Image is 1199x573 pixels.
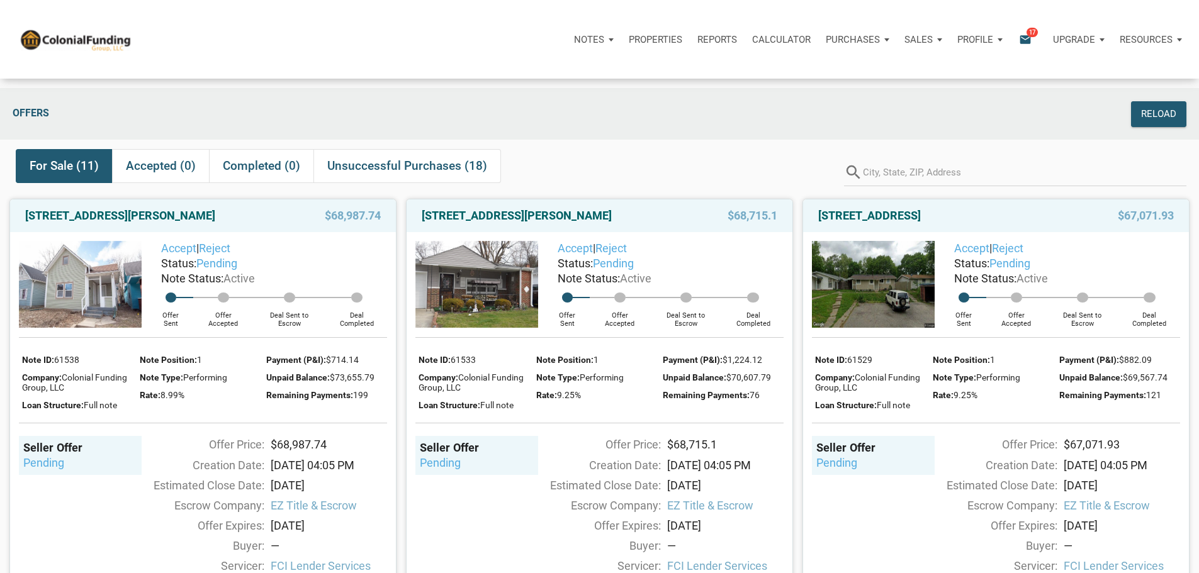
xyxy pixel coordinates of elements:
div: pending [23,455,137,470]
span: Active [223,272,255,285]
button: Reports [690,21,745,58]
span: $70,607.79 [726,372,771,382]
a: Reject [199,242,230,255]
div: Seller Offer [23,440,137,455]
div: Deal Sent to Escrow [650,303,723,328]
span: Note Position: [536,355,594,365]
div: Buyer: [928,537,1057,554]
span: Unpaid Balance: [663,372,726,382]
img: 571563 [19,241,142,328]
span: For Sale (11) [30,159,99,174]
div: Deal Completed [723,303,784,328]
span: Note Type: [536,372,580,382]
div: Reload [1141,107,1176,121]
span: Note Type: [933,372,976,382]
img: NoteUnlimited [19,28,132,51]
span: 8.99% [160,390,184,400]
span: 9.25% [954,390,977,400]
span: Status: [558,257,593,270]
span: Loan Structure: [815,400,877,410]
div: [DATE] [264,517,393,534]
span: 76 [750,390,760,400]
span: Rate: [536,390,557,400]
button: email17 [1010,21,1045,58]
span: Completed (0) [223,159,300,174]
p: Profile [957,34,993,45]
span: EZ Title & Escrow [667,497,784,514]
span: | [161,242,230,255]
span: Note Status: [954,272,1016,285]
a: [STREET_ADDRESS] [818,208,921,223]
span: Note ID: [22,355,54,365]
a: Sales [897,21,950,58]
div: Completed (0) [209,149,313,183]
span: Note Position: [933,355,990,365]
div: Unsuccessful Purchases (18) [313,149,501,183]
div: pending [420,455,534,470]
div: Buyer: [532,537,661,554]
span: $67,071.93 [1118,208,1174,223]
div: Seller Offer [420,440,534,455]
div: Offer Accepted [986,303,1045,328]
p: Sales [904,34,933,45]
div: Offer Expires: [135,517,264,534]
span: Note ID: [815,355,847,365]
a: Accept [954,242,989,255]
div: Deal Completed [1119,303,1180,328]
span: Loan Structure: [419,400,480,410]
p: Resources [1120,34,1173,45]
a: [STREET_ADDRESS][PERSON_NAME] [25,208,215,223]
div: Offer Accepted [590,303,649,328]
span: Full note [877,400,910,410]
span: Active [620,272,651,285]
p: Reports [697,34,737,45]
span: Payment (P&I): [663,355,723,365]
div: Seller Offer [816,440,930,455]
span: Remaining Payments: [1059,390,1146,400]
span: Rate: [140,390,160,400]
span: Full note [84,400,117,410]
div: Offer Price: [135,436,264,453]
span: Note Type: [140,372,183,382]
span: $714.14 [326,355,359,365]
span: EZ Title & Escrow [1064,497,1180,514]
span: 61533 [451,355,476,365]
span: 1 [990,355,995,365]
button: Notes [566,21,621,58]
div: Offer Sent [148,303,194,328]
span: | [954,242,1023,255]
div: Creation Date: [135,457,264,474]
button: Upgrade [1045,21,1112,58]
div: Deal Completed [326,303,387,328]
span: Note Status: [161,272,223,285]
span: Colonial Funding Group, LLC [22,372,127,392]
p: Notes [574,34,604,45]
p: Calculator [752,34,811,45]
div: $68,987.74 [264,436,393,453]
div: Estimated Close Date: [928,477,1057,494]
div: Offer Sent [941,303,987,328]
span: Full note [480,400,514,410]
div: Escrow Company: [135,497,264,514]
span: Note Position: [140,355,197,365]
div: Offers [6,101,896,127]
div: [DATE] 04:05 PM [1057,457,1186,474]
div: Deal Sent to Escrow [1046,303,1119,328]
a: Calculator [745,21,818,58]
div: [DATE] [661,517,790,534]
a: Resources [1112,21,1190,58]
span: $882.09 [1119,355,1152,365]
i: email [1018,32,1033,47]
span: 9.25% [557,390,581,400]
span: $68,987.74 [325,208,381,223]
div: Offer Expires: [928,517,1057,534]
span: Colonial Funding Group, LLC [815,372,920,392]
img: 571672 [415,241,538,328]
span: Loan Structure: [22,400,84,410]
div: Estimated Close Date: [532,477,661,494]
span: $73,655.79 [330,372,374,382]
div: [DATE] [661,477,790,494]
div: Creation Date: [532,457,661,474]
a: [STREET_ADDRESS][PERSON_NAME] [422,208,612,223]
